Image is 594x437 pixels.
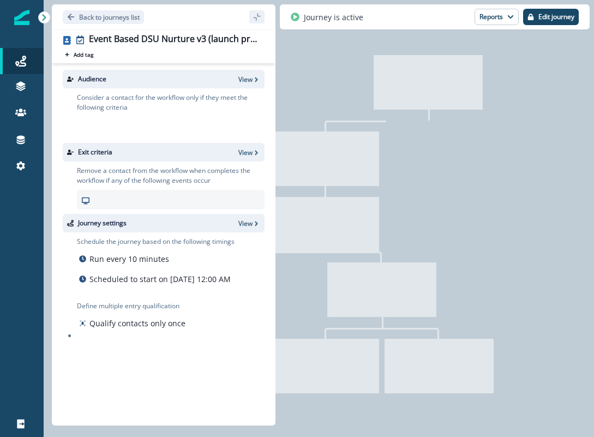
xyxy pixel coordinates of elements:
[249,10,265,23] button: sidebar collapse toggle
[78,218,127,228] p: Journey settings
[77,93,265,112] p: Consider a contact for the workflow only if they meet the following criteria
[238,75,260,84] button: View
[238,148,253,157] p: View
[89,273,231,285] p: Scheduled to start on [DATE] 12:00 AM
[475,9,519,25] button: Reports
[304,11,363,23] p: Journey is active
[238,219,260,228] button: View
[63,10,144,24] button: Go back
[523,9,579,25] button: Edit journey
[238,219,253,228] p: View
[78,74,106,84] p: Audience
[77,301,188,311] p: Define multiple entry qualification
[89,34,260,46] div: Event Based DSU Nurture v3 (launch prep)
[538,13,574,21] p: Edit journey
[14,10,29,25] img: Inflection
[89,318,185,329] p: Qualify contacts only once
[78,147,112,157] p: Exit criteria
[77,166,265,185] p: Remove a contact from the workflow when completes the workflow if any of the following events occur
[238,75,253,84] p: View
[74,51,93,58] p: Add tag
[79,13,140,22] p: Back to journeys list
[238,148,260,157] button: View
[63,50,95,59] button: Add tag
[77,237,235,247] p: Schedule the journey based on the following timings
[89,253,169,265] p: Run every 10 minutes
